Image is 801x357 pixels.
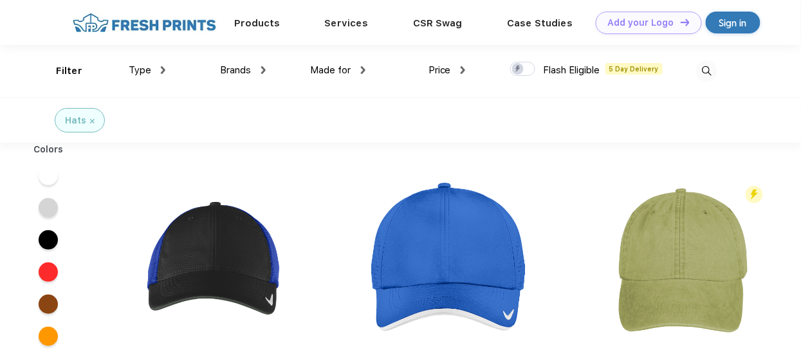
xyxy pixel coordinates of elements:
img: filter_cancel.svg [90,119,95,124]
a: Products [234,17,280,29]
div: Sign in [719,15,747,30]
img: flash_active_toggle.svg [746,186,763,203]
span: Type [129,64,151,76]
span: Made for [311,64,351,76]
img: dropdown.png [461,66,465,74]
img: DT [681,19,690,26]
img: func=resize&h=266 [363,175,534,346]
img: func=resize&h=266 [128,175,299,346]
img: desktop_search.svg [696,60,717,82]
span: Flash Eligible [544,64,600,76]
a: Services [325,17,369,29]
a: Sign in [706,12,760,33]
div: Add your Logo [608,17,674,28]
a: CSR Swag [414,17,463,29]
img: dropdown.png [161,66,165,74]
div: Filter [56,64,82,78]
img: dropdown.png [361,66,365,74]
span: Brands [221,64,252,76]
div: Hats [65,114,86,127]
span: 5 Day Delivery [605,63,663,75]
img: fo%20logo%202.webp [69,12,220,34]
span: Price [428,64,451,76]
div: Colors [24,143,73,156]
img: func=resize&h=266 [598,175,769,346]
img: dropdown.png [261,66,266,74]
